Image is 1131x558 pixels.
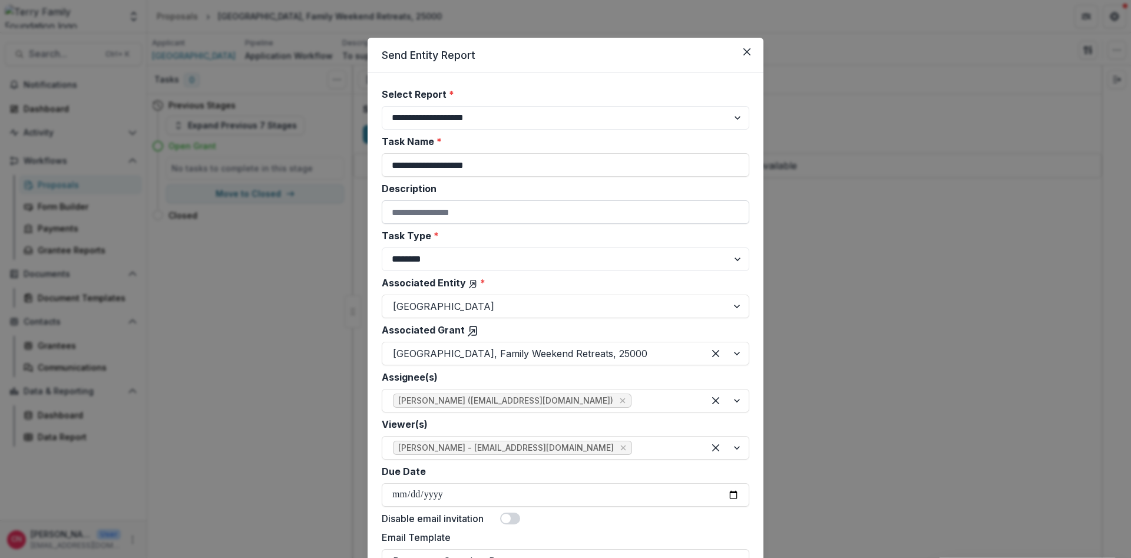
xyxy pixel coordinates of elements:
label: Associated Entity [382,276,742,290]
div: Remove Carol Nieves - cnieves@theterryfoundation.org [617,442,629,454]
span: [PERSON_NAME] - [EMAIL_ADDRESS][DOMAIN_NAME] [398,443,614,453]
label: Associated Grant [382,323,742,337]
div: Clear selected options [706,438,725,457]
label: Viewer(s) [382,417,742,431]
span: [PERSON_NAME] ([EMAIL_ADDRESS][DOMAIN_NAME]) [398,396,613,406]
label: Description [382,181,742,196]
label: Email Template [382,530,742,544]
label: Assignee(s) [382,370,742,384]
label: Select Report [382,87,742,101]
label: Task Name [382,134,742,148]
header: Send Entity Report [368,38,763,73]
div: Clear selected options [706,391,725,410]
label: Task Type [382,229,742,243]
div: Clear selected options [706,344,725,363]
label: Disable email invitation [382,511,484,526]
label: Due Date [382,464,426,478]
div: Remove Dan Jurman (djurman@campboggycreek.org) [617,395,629,407]
button: Close [738,42,756,61]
